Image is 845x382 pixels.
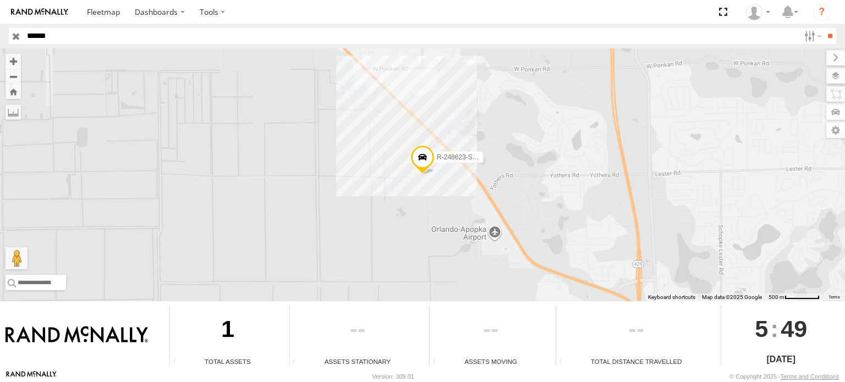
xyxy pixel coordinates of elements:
a: Terms (opens in new tab) [828,295,840,299]
button: Drag Pegman onto the map to open Street View [6,247,28,269]
button: Zoom in [6,54,21,69]
div: 1 [170,305,286,357]
label: Map Settings [826,123,845,138]
button: Zoom out [6,69,21,84]
div: Jose Goitia [742,4,774,20]
img: Rand McNally [6,326,148,345]
div: Total number of Enabled Assets [170,358,186,366]
div: Assets Moving [430,357,551,366]
label: Measure [6,104,21,120]
button: Keyboard shortcuts [648,294,695,301]
div: Assets Stationary [290,357,425,366]
div: Version: 309.01 [372,373,414,380]
div: Total distance travelled by all assets within specified date range and applied filters [556,358,573,366]
div: Total number of assets current stationary. [290,358,306,366]
div: Total Assets [170,357,286,366]
i: ? [813,3,831,21]
a: Terms and Conditions [781,373,839,380]
div: © Copyright 2025 - [729,373,839,380]
span: 500 m [769,294,784,300]
button: Map Scale: 500 m per 60 pixels [765,294,823,301]
div: : [721,305,841,352]
button: Zoom Home [6,84,21,99]
div: Total Distance Travelled [556,357,717,366]
span: Map data ©2025 Google [702,294,762,300]
span: 49 [781,305,807,352]
img: rand-logo.svg [11,8,68,16]
span: R-248623-Swing [437,153,486,161]
label: Search Filter Options [800,28,824,44]
div: [DATE] [721,353,841,366]
a: Visit our Website [6,371,57,382]
div: Total number of assets current in transit. [430,358,446,366]
span: 5 [755,305,768,352]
